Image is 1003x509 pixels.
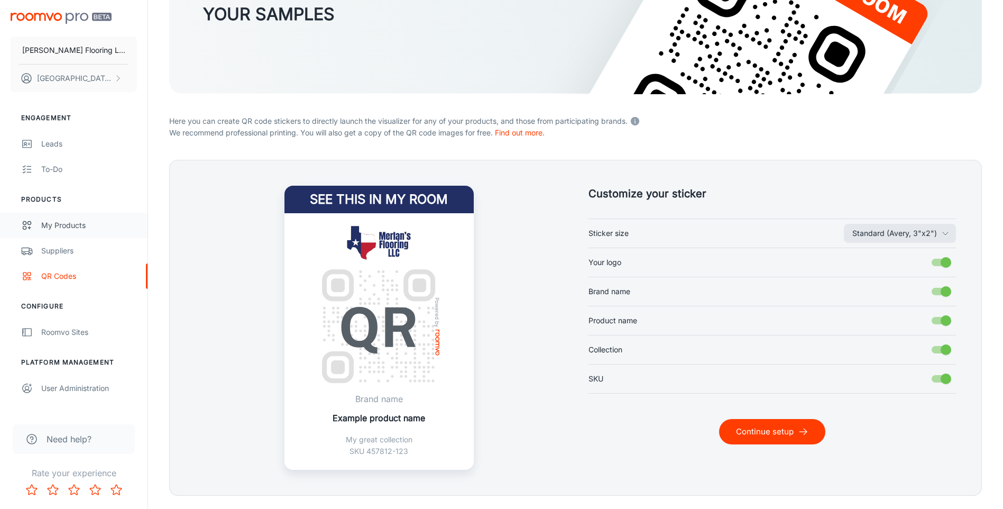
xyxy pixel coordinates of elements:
div: To-do [41,163,137,175]
img: Roomvo PRO Beta [11,13,112,24]
button: Rate 1 star [21,479,42,501]
p: SKU 457812-123 [333,446,425,457]
a: Find out more. [495,128,545,137]
span: SKU [588,373,603,385]
span: Sticker size [588,228,629,239]
div: My Products [41,220,137,231]
h5: Customize your sticker [588,186,956,202]
span: Brand name [588,286,630,297]
p: Rate your experience [8,467,139,479]
button: Continue setup [719,419,825,444]
span: Powered by [433,297,443,328]
span: Your logo [588,257,621,268]
div: QR Codes [41,270,137,282]
button: [PERSON_NAME] Flooring LLC [11,37,137,64]
img: QR Code Example [313,260,445,392]
p: We recommend professional printing. You will also get a copy of the QR code images for free. [169,127,982,139]
p: [PERSON_NAME] Flooring LLC [22,44,125,56]
button: Rate 5 star [106,479,127,501]
button: Rate 2 star [42,479,63,501]
button: [GEOGRAPHIC_DATA] [PERSON_NAME] [11,65,137,92]
span: Need help? [47,433,91,446]
p: My great collection [333,434,425,446]
div: User Administration [41,383,137,394]
span: Product name [588,315,637,326]
h4: See this in my room [284,186,474,213]
button: Sticker size [844,224,956,243]
button: Rate 4 star [85,479,106,501]
div: Suppliers [41,245,137,257]
p: [GEOGRAPHIC_DATA] [PERSON_NAME] [37,72,112,84]
p: Example product name [333,412,425,424]
p: Brand name [333,393,425,405]
span: Collection [588,344,622,356]
img: roomvo [436,330,440,356]
button: Rate 3 star [63,479,85,501]
img: Merlan's Flooring LLC [311,226,447,261]
div: Roomvo Sites [41,326,137,338]
p: Here you can create QR code stickers to directly launch the visualizer for any of your products, ... [169,113,982,127]
div: Leads [41,138,137,150]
